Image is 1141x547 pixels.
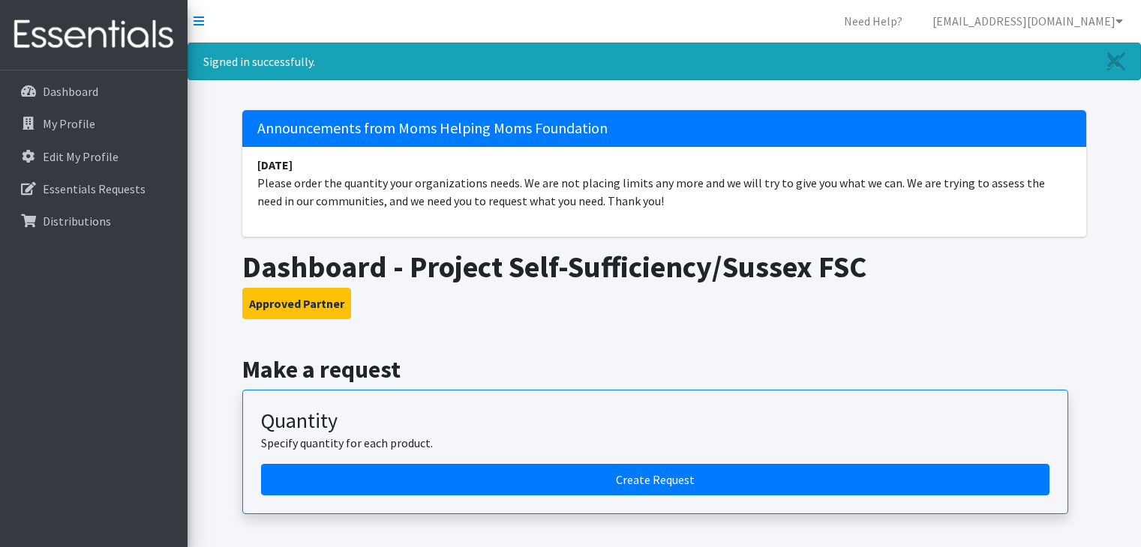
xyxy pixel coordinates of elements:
[6,76,182,106] a: Dashboard
[261,434,1049,452] p: Specify quantity for each product.
[6,142,182,172] a: Edit My Profile
[242,249,1086,285] h1: Dashboard - Project Self-Sufficiency/Sussex FSC
[1092,43,1140,79] a: Close
[832,6,914,36] a: Need Help?
[188,43,1141,80] div: Signed in successfully.
[43,181,146,196] p: Essentials Requests
[6,10,182,60] img: HumanEssentials
[242,355,1086,384] h2: Make a request
[242,147,1086,219] li: Please order the quantity your organizations needs. We are not placing limits any more and we wil...
[242,110,1086,147] h5: Announcements from Moms Helping Moms Foundation
[261,464,1049,495] a: Create a request by quantity
[242,288,351,319] button: Approved Partner
[43,84,98,99] p: Dashboard
[6,109,182,139] a: My Profile
[920,6,1135,36] a: [EMAIL_ADDRESS][DOMAIN_NAME]
[257,157,293,172] strong: [DATE]
[43,116,95,131] p: My Profile
[261,408,1049,434] h3: Quantity
[43,149,119,164] p: Edit My Profile
[6,174,182,204] a: Essentials Requests
[43,214,111,229] p: Distributions
[6,206,182,236] a: Distributions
